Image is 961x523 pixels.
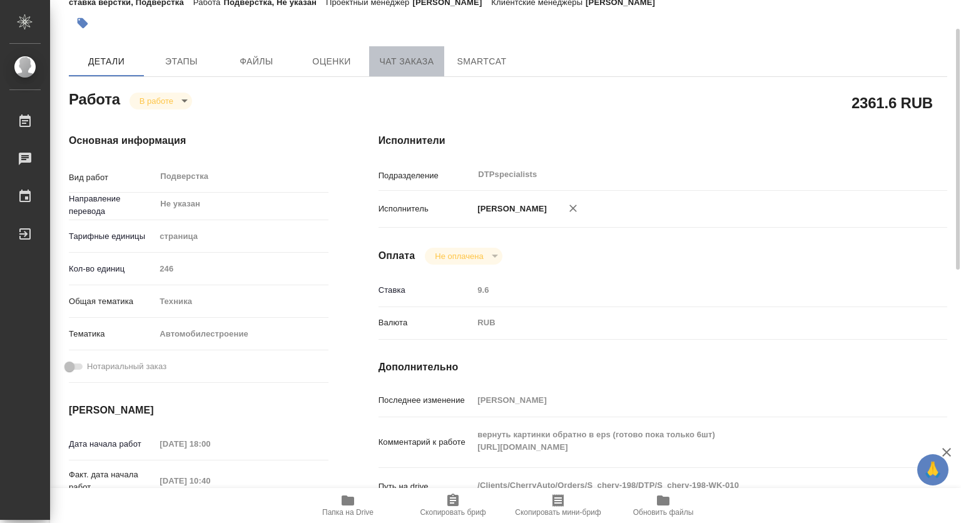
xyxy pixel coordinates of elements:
p: Комментарий к работе [379,436,474,449]
span: Оценки [302,54,362,69]
span: Скопировать мини-бриф [515,508,601,517]
div: Автомобилестроение [155,323,328,345]
input: Пустое поле [155,472,265,490]
p: Факт. дата начала работ [69,469,155,494]
span: Детали [76,54,136,69]
span: Нотариальный заказ [87,360,166,373]
input: Пустое поле [155,435,265,453]
button: 🙏 [917,454,948,485]
button: Удалить исполнителя [559,195,587,222]
p: Последнее изменение [379,394,474,407]
p: [PERSON_NAME] [473,203,547,215]
span: Этапы [151,54,211,69]
span: Чат заказа [377,54,437,69]
button: Не оплачена [431,251,487,261]
p: Подразделение [379,170,474,182]
div: В работе [425,248,502,265]
p: Кол-во единиц [69,263,155,275]
p: Тарифные единицы [69,230,155,243]
div: RUB [473,312,900,333]
span: Скопировать бриф [420,508,486,517]
span: 🙏 [922,457,943,483]
h4: Основная информация [69,133,328,148]
span: Обновить файлы [633,508,694,517]
h4: [PERSON_NAME] [69,403,328,418]
p: Валюта [379,317,474,329]
input: Пустое поле [473,281,900,299]
div: Техника [155,291,328,312]
div: В работе [130,93,192,109]
textarea: вернуть картинки обратно в eps (готово пока только 6шт) [URL][DOMAIN_NAME] [473,424,900,458]
h2: 2361.6 RUB [852,92,933,113]
span: SmartCat [452,54,512,69]
p: Путь на drive [379,480,474,493]
p: Направление перевода [69,193,155,218]
span: Файлы [226,54,287,69]
button: Обновить файлы [611,488,716,523]
p: Ставка [379,284,474,297]
input: Пустое поле [155,260,328,278]
input: Пустое поле [473,391,900,409]
button: В работе [136,96,177,106]
h4: Исполнители [379,133,947,148]
button: Скопировать мини-бриф [506,488,611,523]
div: страница [155,226,328,247]
h4: Дополнительно [379,360,947,375]
h2: Работа [69,87,120,109]
p: Вид работ [69,171,155,184]
button: Скопировать бриф [400,488,506,523]
p: Исполнитель [379,203,474,215]
h4: Оплата [379,248,415,263]
textarea: /Clients/CherryAuto/Orders/S_chery-198/DTP/S_chery-198-WK-010 [473,475,900,496]
p: Тематика [69,328,155,340]
p: Дата начала работ [69,438,155,450]
button: Папка на Drive [295,488,400,523]
button: Добавить тэг [69,9,96,37]
p: Общая тематика [69,295,155,308]
span: Папка на Drive [322,508,374,517]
